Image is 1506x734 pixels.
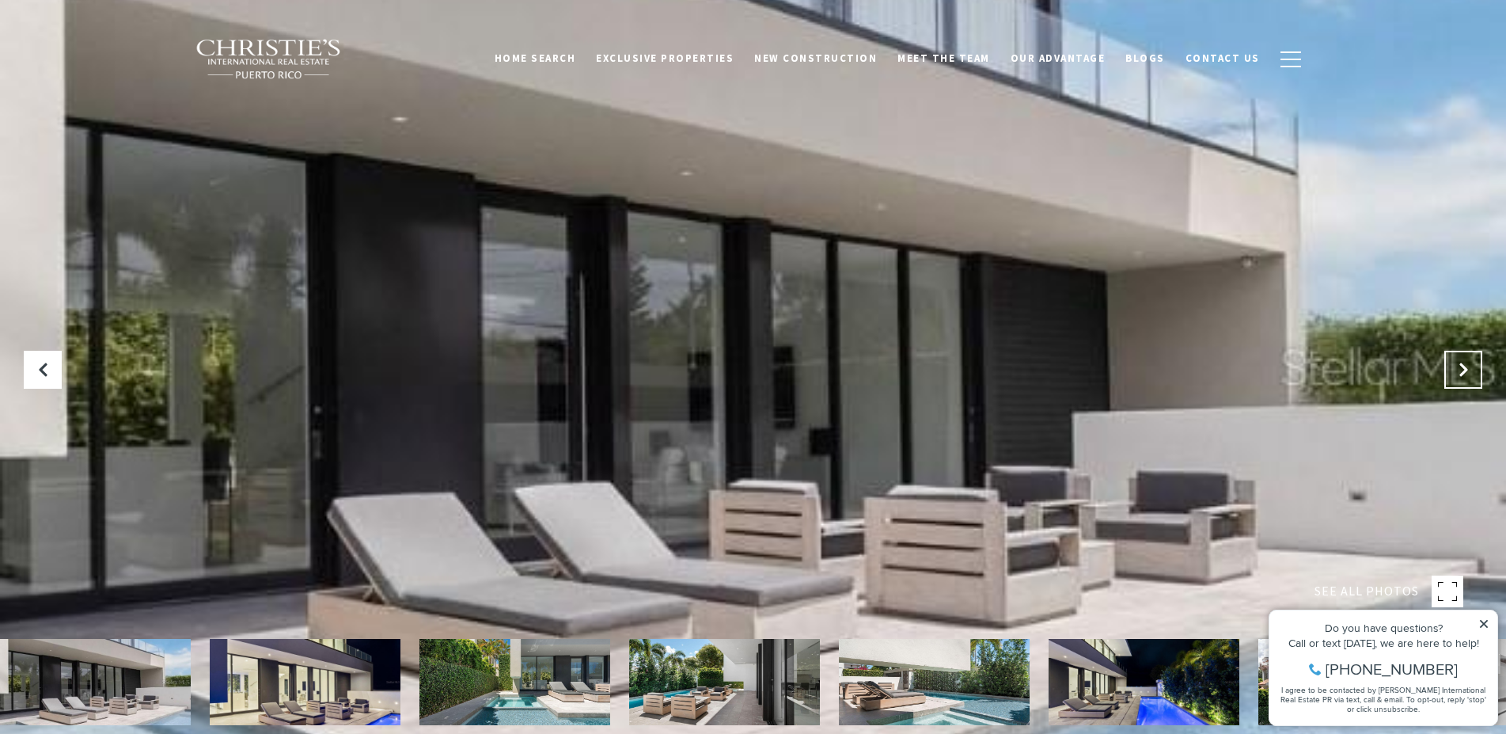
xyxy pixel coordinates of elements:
[586,44,744,74] a: Exclusive Properties
[596,51,734,65] span: Exclusive Properties
[17,51,229,62] div: Call or text [DATE], we are here to help!
[1115,44,1175,74] a: Blogs
[1011,51,1106,65] span: Our Advantage
[1000,44,1116,74] a: Our Advantage
[17,36,229,47] div: Do you have questions?
[1185,51,1260,65] span: Contact Us
[419,639,610,725] img: 12 SANTA ANA
[1049,639,1239,725] img: 12 SANTA ANA
[1270,36,1311,82] button: button
[744,44,887,74] a: New Construction
[1125,51,1165,65] span: Blogs
[20,97,226,127] span: I agree to be contacted by [PERSON_NAME] International Real Estate PR via text, call & email. To ...
[629,639,820,725] img: 12 SANTA ANA
[1258,639,1449,725] img: 12 SANTA ANA
[839,639,1030,725] img: 12 SANTA ANA
[754,51,877,65] span: New Construction
[484,44,586,74] a: Home Search
[65,74,197,90] span: [PHONE_NUMBER]
[887,44,1000,74] a: Meet the Team
[210,639,400,725] img: 12 SANTA ANA
[1314,581,1419,602] span: SEE ALL PHOTOS
[24,351,62,389] button: Previous Slide
[1444,351,1482,389] button: Next Slide
[195,39,343,80] img: Christie's International Real Estate black text logo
